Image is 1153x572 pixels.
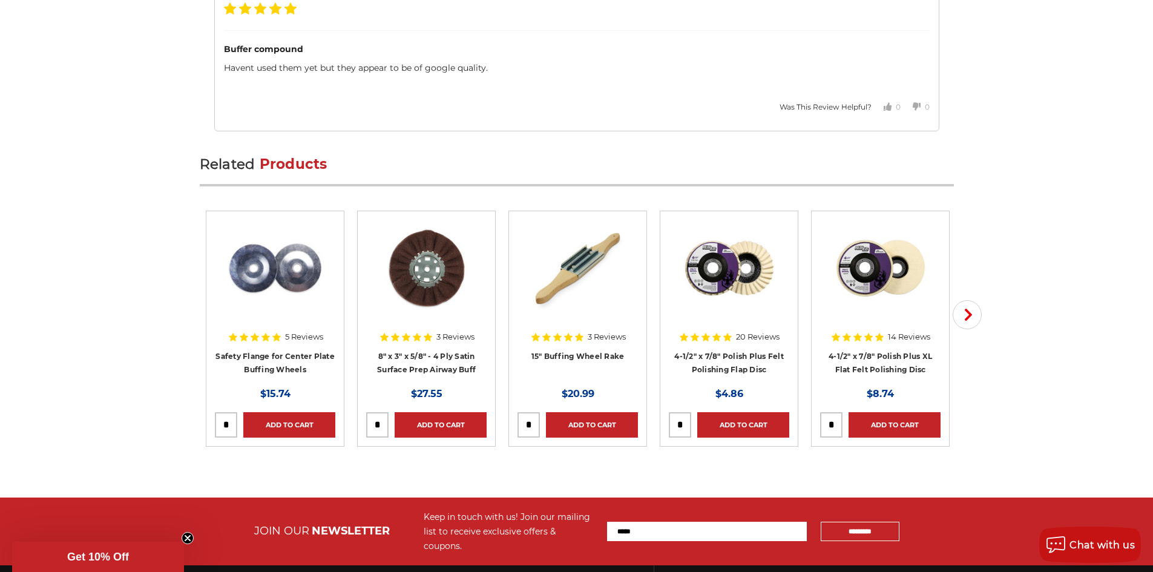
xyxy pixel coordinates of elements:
button: Close teaser [182,532,194,544]
a: Safety Flange for Center Plate Buffing Wheels [215,352,335,375]
span: 0 [896,102,901,111]
a: 4-1/2" x 7/8" Polish Plus XL Flat Felt Polishing Disc [829,352,932,375]
div: Buffer compound [224,43,930,56]
span: Get 10% Off [67,551,129,563]
img: 4.5 inch extra thick felt disc [832,220,929,317]
span: $27.55 [411,388,442,399]
a: 8" x 3" x 5/8" - 4 Ply Satin Surface Prep Airway Buff [377,352,476,375]
button: Next [953,300,982,329]
span: $15.74 [260,388,291,399]
span: 14 Reviews [888,333,930,341]
span: $4.86 [715,388,743,399]
span: $8.74 [867,388,894,399]
span: 0 [925,102,930,111]
span: 3 Reviews [588,333,626,341]
a: Add to Cart [243,412,335,438]
a: 8 inch satin surface prep airway buff [366,220,487,335]
img: 8 inch satin surface prep airway buff [378,220,475,317]
span: Chat with us [1069,539,1135,551]
a: Add to Cart [546,412,638,438]
span: JOIN OUR [254,524,309,537]
img: double handle buffing wheel cleaning rake [530,220,626,317]
a: 4.5 inch extra thick felt disc [820,220,941,335]
a: Add to Cart [849,412,941,438]
a: Add to Cart [697,412,789,438]
a: 15" Buffing Wheel Rake [531,352,625,361]
label: 3 Stars [254,2,266,15]
label: 1 Star [224,2,236,15]
div: Keep in touch with us! Join our mailing list to receive exclusive offers & coupons. [424,510,595,553]
label: 4 Stars [269,2,281,15]
span: $20.99 [562,388,594,399]
a: double handle buffing wheel cleaning rake [517,220,638,335]
a: 4 inch safety flange for center plate airway buffs [215,220,335,335]
button: Votes Down [901,93,930,122]
span: 3 Reviews [436,333,475,341]
div: Was This Review Helpful? [780,102,872,113]
span: 20 Reviews [736,333,780,341]
a: 4-1/2" x 7/8" Polish Plus Felt Polishing Flap Disc [674,352,784,375]
span: Related [200,156,255,173]
span: 5 Reviews [285,333,323,341]
span: Products [260,156,327,173]
img: buffing and polishing felt flap disc [681,220,778,317]
a: Add to Cart [395,412,487,438]
span: NEWSLETTER [312,524,390,537]
span: Havent used them yet but they appear to be of google quality. [224,62,488,73]
button: Votes Up [872,93,901,122]
img: 4 inch safety flange for center plate airway buffs [227,220,324,317]
button: Chat with us [1039,527,1141,563]
label: 5 Stars [284,2,297,15]
a: buffing and polishing felt flap disc [669,220,789,335]
label: 2 Stars [239,2,251,15]
div: Get 10% OffClose teaser [12,542,184,572]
